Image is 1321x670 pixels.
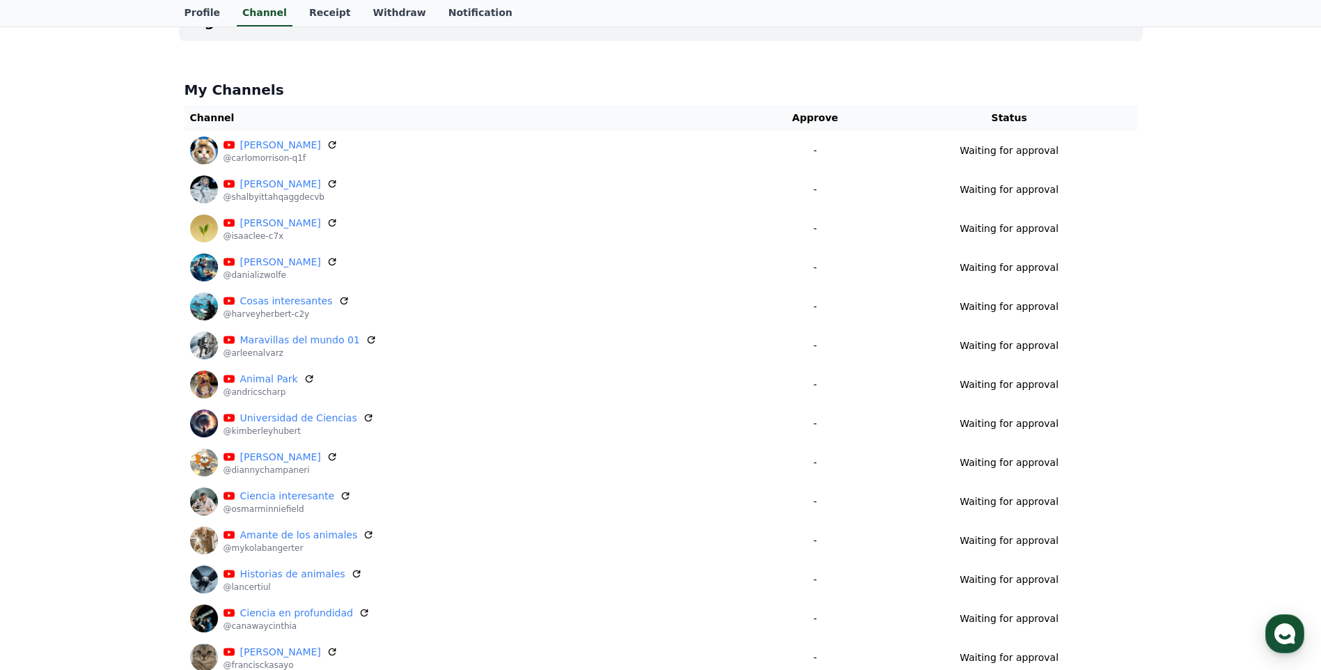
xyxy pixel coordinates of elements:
p: Waiting for approval [960,611,1058,626]
p: - [754,143,876,158]
p: Waiting for approval [960,494,1058,509]
p: Waiting for approval [960,221,1058,236]
p: - [754,455,876,470]
p: - [754,494,876,509]
p: - [754,260,876,275]
p: Waiting for approval [960,299,1058,314]
p: - [754,572,876,587]
a: Messages [92,442,180,476]
img: Shalby Ittah [190,176,218,203]
p: - [754,650,876,665]
a: Universidad de Ciencias [240,411,357,426]
p: - [754,221,876,236]
h4: My Channels [185,80,1137,100]
p: @shalbyittahqaggdecvb [224,192,338,203]
p: @canawaycinthia [224,621,370,632]
p: Waiting for approval [960,572,1058,587]
p: Waiting for approval [960,650,1058,665]
p: @lancertiul [224,582,362,593]
p: @harveyherbert-c2y [224,309,350,320]
a: [PERSON_NAME] [240,450,321,465]
img: Isaac Lee [190,215,218,242]
img: Historias de animales [190,566,218,593]
th: Channel [185,105,749,131]
h4: Register Channel [185,14,319,29]
a: Historias de animales [240,567,345,582]
a: [PERSON_NAME] [240,645,321,660]
p: Waiting for approval [960,416,1058,431]
img: Cosas interesantes [190,293,218,320]
p: @carlomorrison-q1f [224,153,338,164]
p: - [754,611,876,626]
img: Animal Park [190,371,218,398]
a: Settings [180,442,267,476]
a: [PERSON_NAME] [240,255,321,270]
p: Waiting for approval [960,338,1058,353]
p: Waiting for approval [960,260,1058,275]
img: Maravillas del mundo 01 [190,332,218,359]
p: @andricscharp [224,387,315,398]
img: Ciencia en profundidad [190,605,218,632]
p: @danializwolfe [224,270,338,281]
img: Dianny Champaneri [190,449,218,476]
a: Cosas interesantes [240,294,333,309]
p: - [754,533,876,548]
a: [PERSON_NAME] [240,216,321,231]
span: Home [36,462,60,474]
a: [PERSON_NAME] [240,138,321,153]
a: Amante de los animales [240,528,358,543]
p: @osmarminniefield [224,504,352,515]
p: - [754,182,876,197]
p: - [754,299,876,314]
a: Maravillas del mundo 01 [240,333,360,348]
p: @diannychampaneri [224,465,338,476]
p: - [754,416,876,431]
a: Ciencia interesante [240,489,335,504]
p: - [754,377,876,392]
th: Approve [749,105,882,131]
p: Waiting for approval [960,182,1058,197]
a: [PERSON_NAME] [240,177,321,192]
p: Waiting for approval [960,143,1058,158]
a: Animal Park [240,372,298,387]
span: Messages [116,463,157,474]
img: Danializ Wolfe [190,254,218,281]
p: Waiting for approval [960,455,1058,470]
img: Ciencia interesante [190,488,218,515]
img: Amante de los animales [190,527,218,554]
p: @kimberleyhubert [224,426,374,437]
p: @mykolabangerter [224,543,375,554]
p: Waiting for approval [960,377,1058,392]
img: Carlo Morrison [190,137,218,164]
th: Status [882,105,1137,131]
p: @arleenalvarz [224,348,377,359]
span: Settings [206,462,240,474]
a: Home [4,442,92,476]
p: @isaaclee-c7x [224,231,338,242]
img: Universidad de Ciencias [190,410,218,437]
p: Waiting for approval [960,533,1058,548]
a: Ciencia en profundidad [240,606,353,621]
p: - [754,338,876,353]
